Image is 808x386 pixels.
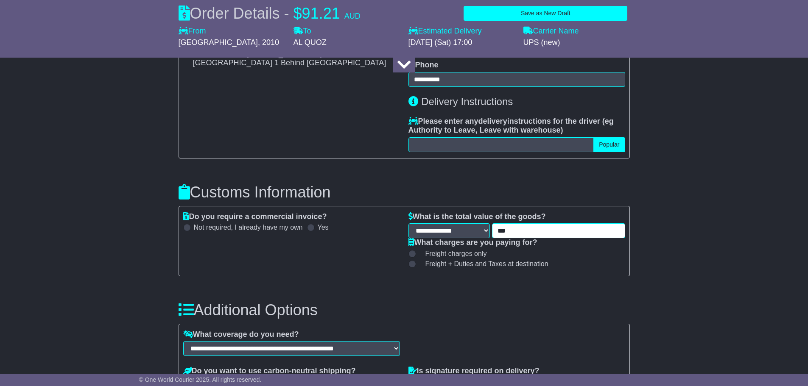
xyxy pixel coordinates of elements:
[478,117,507,125] span: delivery
[464,6,627,21] button: Save as New Draft
[344,12,361,20] span: AUD
[179,184,630,201] h3: Customs Information
[523,27,579,36] label: Carrier Name
[179,302,630,319] h3: Additional Options
[408,117,625,135] label: Please enter any instructions for the driver ( )
[179,4,361,22] div: Order Details -
[408,238,537,247] label: What charges are you paying for?
[294,27,311,36] label: To
[302,5,340,22] span: 91.21
[183,212,327,222] label: Do you require a commercial invoice?
[408,367,540,376] label: Is signature required on delivery?
[425,260,548,268] span: Freight + Duties and Taxes at destination
[258,38,279,47] span: , 2010
[139,376,262,383] span: © One World Courier 2025. All rights reserved.
[194,223,303,231] label: Not required, I already have my own
[179,38,258,47] span: [GEOGRAPHIC_DATA]
[179,27,206,36] label: From
[408,27,515,36] label: Estimated Delivery
[408,117,614,135] span: eg Authority to Leave, Leave with warehouse
[183,367,356,376] label: Do you want to use carbon-neutral shipping?
[318,223,329,231] label: Yes
[183,330,299,339] label: What coverage do you need?
[408,212,546,222] label: What is the total value of the goods?
[294,5,302,22] span: $
[408,38,515,47] div: [DATE] (Sat) 17:00
[593,137,625,152] button: Popular
[523,38,630,47] div: UPS (new)
[294,38,327,47] span: AL QUOZ
[421,96,513,107] span: Delivery Instructions
[415,250,487,258] label: Freight charges only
